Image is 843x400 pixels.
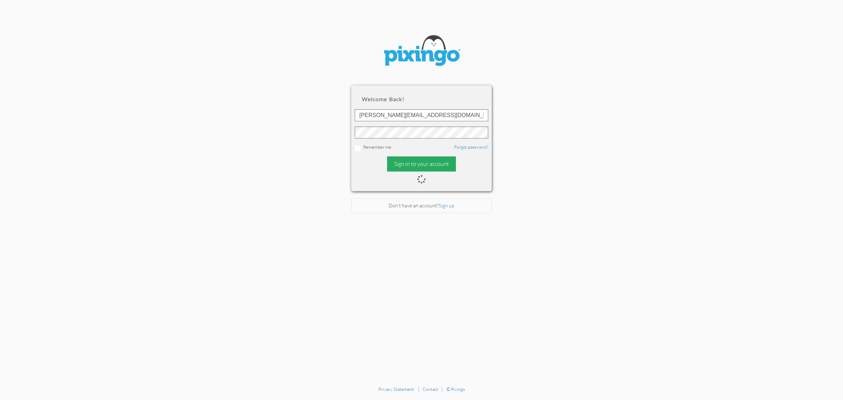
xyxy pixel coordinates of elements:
div: Don't have an account? [351,198,492,213]
a: © Pixingo [446,386,465,392]
img: pixingo logo [379,32,464,71]
h2: Welcome back! [362,96,481,102]
div: Remember me [355,144,488,151]
div: Sign in to your account [387,156,456,172]
a: Privacy Statement [378,386,414,392]
a: Forgot password? [454,144,488,150]
input: ID or Email [355,109,488,121]
a: Contact [423,386,438,392]
a: Sign up [439,202,455,208]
